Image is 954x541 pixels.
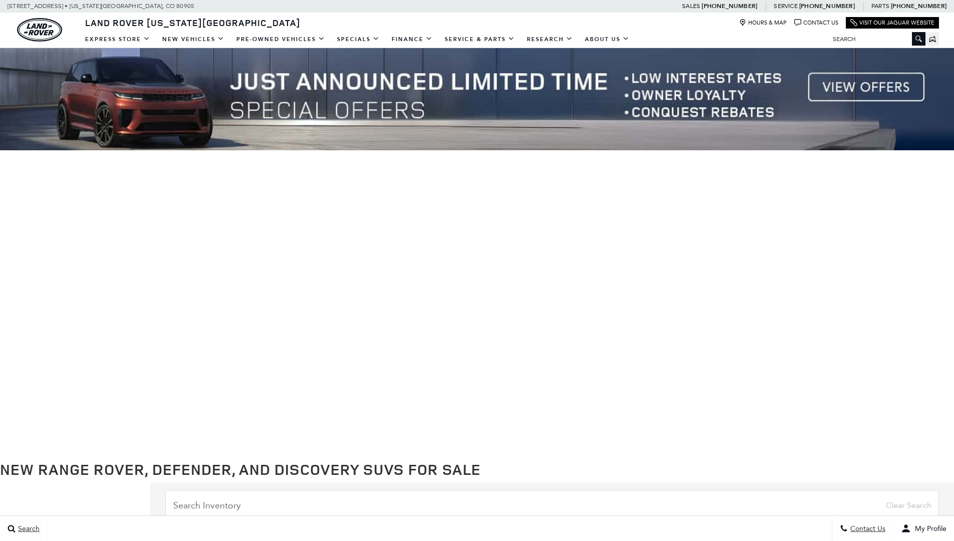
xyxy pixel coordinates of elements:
[17,18,62,42] a: land-rover
[891,2,946,10] a: [PHONE_NUMBER]
[848,524,885,533] span: Contact Us
[165,490,939,521] input: Search Inventory
[17,18,62,42] img: Land Rover
[911,524,946,533] span: My Profile
[79,17,306,29] a: Land Rover [US_STATE][GEOGRAPHIC_DATA]
[156,31,230,48] a: New Vehicles
[893,516,954,541] button: user-profile-menu
[331,31,386,48] a: Specials
[386,31,439,48] a: Finance
[521,31,579,48] a: Research
[871,3,889,10] span: Parts
[799,2,855,10] a: [PHONE_NUMBER]
[682,3,700,10] span: Sales
[739,19,787,27] a: Hours & Map
[85,17,300,29] span: Land Rover [US_STATE][GEOGRAPHIC_DATA]
[850,19,934,27] a: Visit Our Jaguar Website
[774,3,797,10] span: Service
[79,31,635,48] nav: Main Navigation
[16,524,40,533] span: Search
[825,33,925,45] input: Search
[439,31,521,48] a: Service & Parts
[79,31,156,48] a: EXPRESS STORE
[8,3,194,10] a: [STREET_ADDRESS] • [US_STATE][GEOGRAPHIC_DATA], CO 80905
[702,2,757,10] a: [PHONE_NUMBER]
[794,19,838,27] a: Contact Us
[579,31,635,48] a: About Us
[230,31,331,48] a: Pre-Owned Vehicles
